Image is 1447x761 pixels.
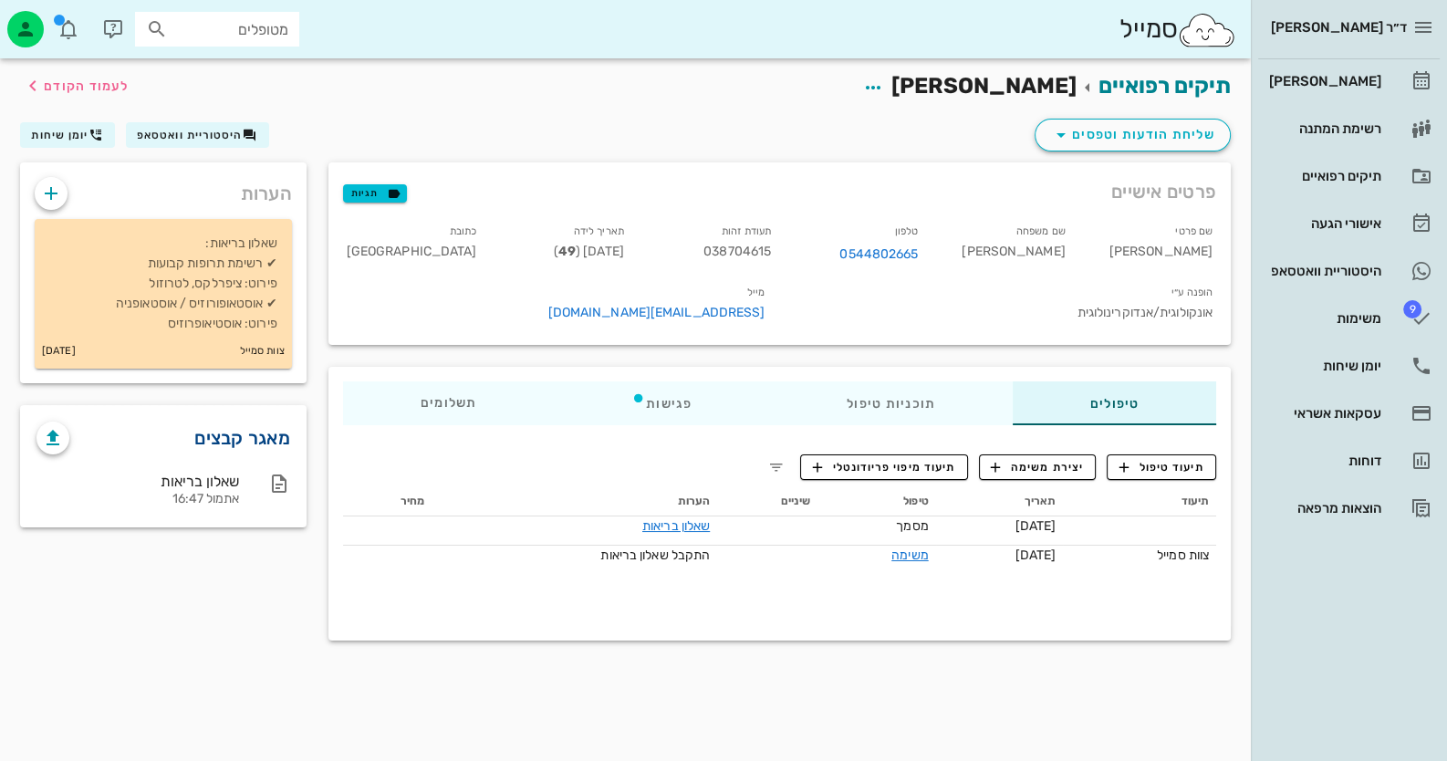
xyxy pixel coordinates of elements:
a: [EMAIL_ADDRESS][DOMAIN_NAME] [548,305,765,320]
div: טיפולים [1013,381,1216,425]
strong: 49 [558,244,576,259]
a: משימה [891,547,929,563]
small: צוות סמייל [240,341,285,361]
a: תיקים רפואיים [1258,154,1440,198]
span: תגיות [351,185,399,202]
span: תיעוד טיפול [1119,459,1204,475]
button: תיעוד מיפוי פריודונטלי [800,454,968,480]
th: מחיר [343,487,432,516]
th: הערות [432,487,717,516]
th: שיניים [717,487,817,516]
span: היסטוריית וואטסאפ [137,129,243,141]
span: [DATE] ( ) [554,244,624,259]
small: [DATE] [42,341,76,361]
span: יומן שיחות [31,129,88,141]
small: הופנה ע״י [1171,287,1213,298]
div: צוות סמייל [1070,546,1209,565]
small: מייל [747,287,765,298]
span: יצירת משימה [991,459,1084,475]
a: 0544802665 [839,245,918,265]
th: טיפול [817,487,936,516]
button: תגיות [343,184,407,203]
img: SmileCloud logo [1177,12,1236,48]
div: אונקולוגית/אנדוקרינולוגית [779,278,1227,334]
span: תיעוד מיפוי פריודונטלי [812,459,955,475]
span: לעמוד הקודם [44,78,129,94]
span: [DATE] [1015,518,1056,534]
a: היסטוריית וואטסאפ [1258,249,1440,293]
div: אישורי הגעה [1265,216,1381,231]
div: תוכניות טיפול [769,381,1013,425]
div: משימות [1265,311,1381,326]
a: תיקים רפואיים [1098,73,1231,99]
span: תג [1403,300,1421,318]
div: יומן שיחות [1265,359,1381,373]
div: [PERSON_NAME] [932,217,1079,278]
span: התקבל שאלון בריאות [600,547,710,563]
small: שם פרטי [1175,225,1213,237]
div: עסקאות אשראי [1265,406,1381,421]
span: [DATE] [1015,547,1056,563]
button: יומן שיחות [20,122,115,148]
span: תג [54,15,65,26]
div: סמייל [1119,10,1236,49]
span: פרטים אישיים [1111,177,1216,206]
div: דוחות [1265,453,1381,468]
th: תאריך [936,487,1063,516]
small: טלפון [895,225,919,237]
th: תיעוד [1063,487,1216,516]
a: דוחות [1258,439,1440,483]
button: תיעוד טיפול [1107,454,1216,480]
div: שאלון בריאות [36,473,239,490]
a: שאלון בריאות [642,518,710,534]
span: 038704615 [703,244,771,259]
button: יצירת משימה [979,454,1097,480]
button: היסטוריית וואטסאפ [126,122,269,148]
div: אתמול 16:47 [36,492,239,507]
p: שאלון בריאות: ✔ רשימת תרופות קבועות פירוט: ציפרלקס, לטרוזול ✔ אוסטאופורוזיס / אוסטאופניה פירוט: א... [49,234,277,334]
button: לעמוד הקודם [22,69,129,102]
small: שם משפחה [1016,225,1066,237]
small: תעודת זהות [722,225,771,237]
a: תגמשימות [1258,297,1440,340]
span: ד״ר [PERSON_NAME] [1271,19,1407,36]
a: הוצאות מרפאה [1258,486,1440,530]
a: רשימת המתנה [1258,107,1440,151]
span: שליחת הודעות וטפסים [1050,124,1215,146]
span: תשלומים [421,397,477,410]
div: רשימת המתנה [1265,121,1381,136]
a: [PERSON_NAME] [1258,59,1440,103]
button: שליחת הודעות וטפסים [1035,119,1231,151]
div: [PERSON_NAME] [1265,74,1381,89]
small: כתובת [450,225,477,237]
div: תיקים רפואיים [1265,169,1381,183]
a: יומן שיחות [1258,344,1440,388]
a: עסקאות אשראי [1258,391,1440,435]
div: היסטוריית וואטסאפ [1265,264,1381,278]
small: תאריך לידה [574,225,624,237]
div: פגישות [554,381,769,425]
a: אישורי הגעה [1258,202,1440,245]
span: [GEOGRAPHIC_DATA] [347,244,477,259]
div: הוצאות מרפאה [1265,501,1381,516]
span: מסמך [896,518,928,534]
span: [PERSON_NAME] [891,73,1077,99]
div: [PERSON_NAME] [1080,217,1227,278]
a: מאגר קבצים [194,423,290,453]
div: הערות [20,162,307,215]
